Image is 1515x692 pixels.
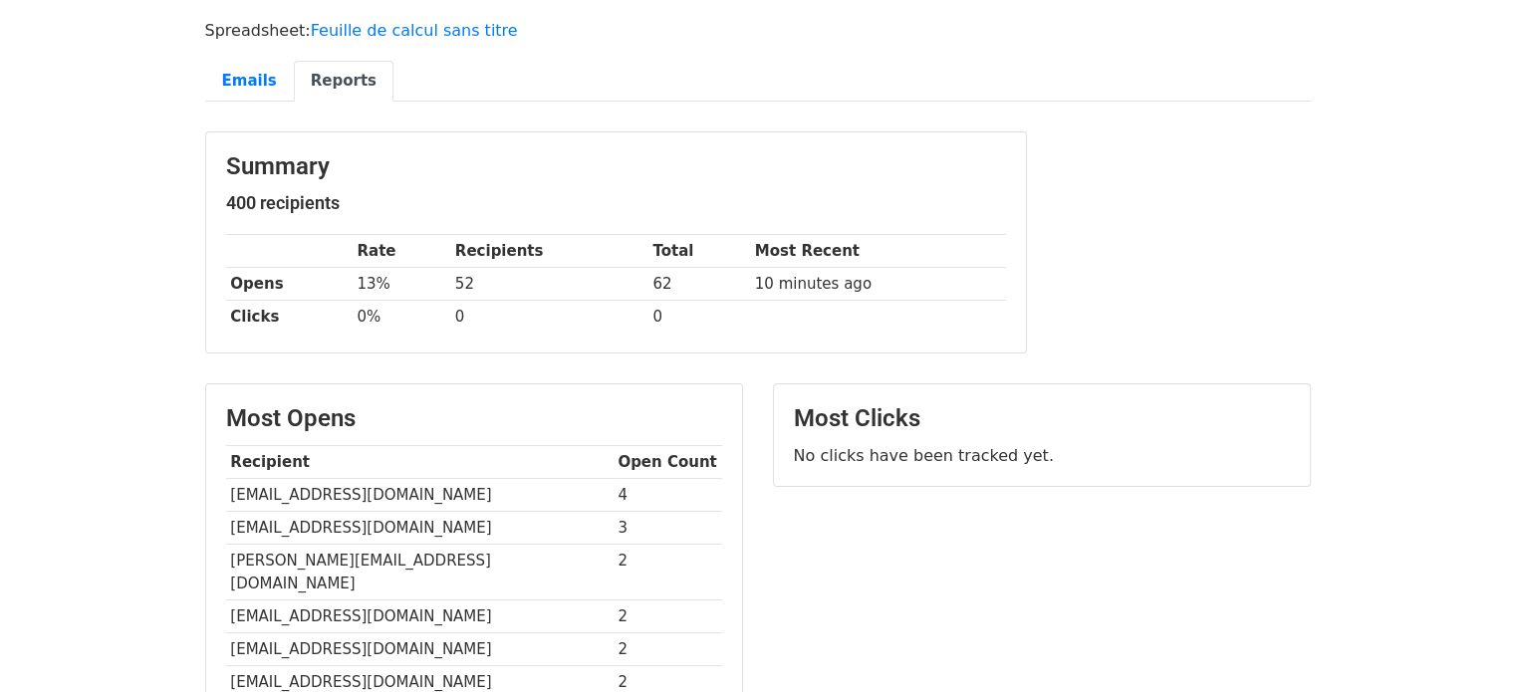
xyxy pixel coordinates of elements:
[1415,596,1515,692] iframe: Chat Widget
[205,20,1311,41] p: Spreadsheet:
[794,404,1290,433] h3: Most Clicks
[294,61,393,102] a: Reports
[226,446,614,479] th: Recipient
[450,268,648,301] td: 52
[614,479,722,512] td: 4
[750,235,1006,268] th: Most Recent
[226,600,614,633] td: [EMAIL_ADDRESS][DOMAIN_NAME]
[450,235,648,268] th: Recipients
[1415,596,1515,692] div: Widget de chat
[614,545,722,600] td: 2
[226,192,1006,214] h5: 400 recipients
[226,633,614,666] td: [EMAIL_ADDRESS][DOMAIN_NAME]
[648,235,750,268] th: Total
[226,152,1006,181] h3: Summary
[226,479,614,512] td: [EMAIL_ADDRESS][DOMAIN_NAME]
[794,445,1290,466] p: No clicks have been tracked yet.
[614,600,722,633] td: 2
[226,301,353,334] th: Clicks
[226,404,722,433] h3: Most Opens
[614,446,722,479] th: Open Count
[353,235,450,268] th: Rate
[450,301,648,334] td: 0
[311,21,518,40] a: Feuille de calcul sans titre
[614,512,722,545] td: 3
[614,633,722,666] td: 2
[648,268,750,301] td: 62
[353,301,450,334] td: 0%
[205,61,294,102] a: Emails
[226,545,614,600] td: [PERSON_NAME][EMAIL_ADDRESS][DOMAIN_NAME]
[648,301,750,334] td: 0
[226,268,353,301] th: Opens
[226,512,614,545] td: [EMAIL_ADDRESS][DOMAIN_NAME]
[353,268,450,301] td: 13%
[750,268,1006,301] td: 10 minutes ago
